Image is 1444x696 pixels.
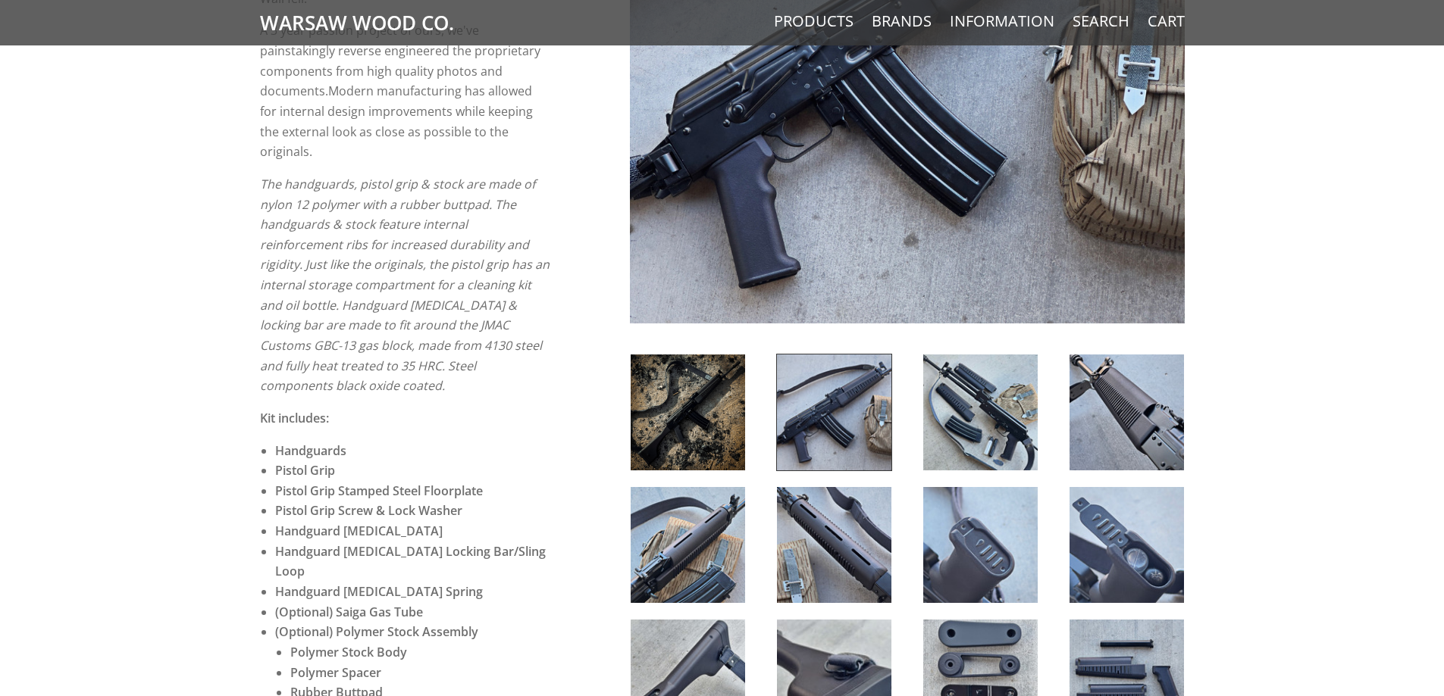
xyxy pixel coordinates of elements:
[950,11,1054,31] a: Information
[290,644,407,660] strong: Polymer Stock Body
[923,487,1038,603] img: Wieger STG-940 Reproduction Furniture Kit
[631,354,745,470] img: Wieger STG-940 Reproduction Furniture Kit
[260,410,329,426] strong: Kit includes:
[872,11,932,31] a: Brands
[777,354,891,470] img: Wieger STG-940 Reproduction Furniture Kit
[1073,11,1129,31] a: Search
[260,83,533,160] span: Modern manufacturing has allowed for internal design improvements while keeping the external look...
[260,176,550,394] em: The handguards, pistol grip & stock are made of nylon 12 polymer with a rubber buttpad. The handg...
[275,442,346,459] strong: Handguards
[275,623,478,640] strong: (Optional) Polymer Stock Assembly
[631,487,745,603] img: Wieger STG-940 Reproduction Furniture Kit
[290,664,381,681] strong: Polymer Spacer
[275,462,335,479] strong: Pistol Grip
[275,543,546,580] strong: Handguard [MEDICAL_DATA] Locking Bar/Sling Loop
[777,487,891,603] img: Wieger STG-940 Reproduction Furniture Kit
[275,604,423,620] strong: (Optional) Saiga Gas Tube
[1070,354,1184,470] img: Wieger STG-940 Reproduction Furniture Kit
[275,502,462,519] strong: Pistol Grip Screw & Lock Washer
[1070,487,1184,603] img: Wieger STG-940 Reproduction Furniture Kit
[774,11,854,31] a: Products
[923,354,1038,470] img: Wieger STG-940 Reproduction Furniture Kit
[275,583,483,600] strong: Handguard [MEDICAL_DATA] Spring
[1148,11,1185,31] a: Cart
[275,523,443,539] strong: Handguard [MEDICAL_DATA]
[260,20,550,161] p: A 3 year passion project of ours, we've painstakingly reverse engineered the proprietary componen...
[275,482,483,499] strong: Pistol Grip Stamped Steel Floorplate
